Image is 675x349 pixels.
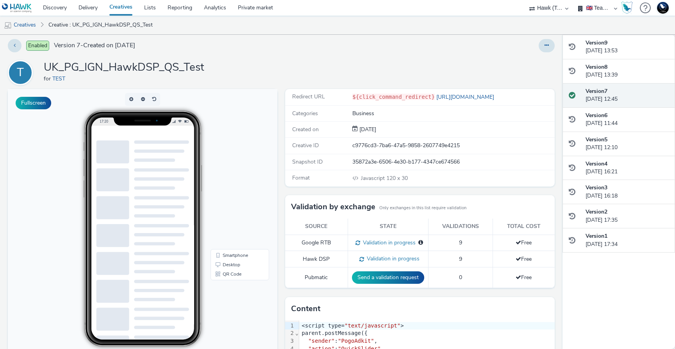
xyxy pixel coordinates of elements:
span: Redirect URL [292,93,325,100]
span: for [44,75,52,82]
span: Free [516,274,532,281]
strong: Version 5 [586,136,607,143]
strong: Version 4 [586,160,607,167]
div: [DATE] 12:45 [586,87,669,103]
div: 1 [285,322,295,330]
span: "text/javascript" [345,322,400,329]
code: ${click_command_redirect} [352,94,435,100]
h1: UK_PG_IGN_HawkDSP_QS_Test [44,60,204,75]
button: Fullscreen [16,97,51,109]
strong: Version 6 [586,112,607,119]
button: Send a validation request [352,271,424,284]
strong: Version 9 [586,39,607,46]
small: Only exchanges in this list require validation [379,205,466,211]
span: Fold line [295,330,299,336]
span: Categories [292,110,318,117]
th: Validations [428,219,493,235]
span: Javascript [361,174,386,182]
td: Hawk DSP [285,251,348,267]
span: Free [516,255,532,263]
span: 17:20 [92,30,100,34]
strong: Version 8 [586,63,607,71]
th: State [348,219,428,235]
li: Smartphone [204,162,260,171]
div: T [17,62,24,84]
a: TEST [52,75,68,82]
div: [DATE] 13:53 [586,39,669,55]
span: QR Code [215,183,234,187]
span: "PogoAdkit" [338,338,374,344]
div: c9776cd3-7ba6-47a5-9858-2607749e4215 [352,142,554,150]
div: [DATE] 17:34 [586,232,669,248]
div: [DATE] 16:21 [586,160,669,176]
h3: Content [291,303,320,315]
a: [URL][DOMAIN_NAME] [435,93,497,101]
span: Created on [292,126,319,133]
span: Enabled [26,41,49,51]
a: T [8,69,36,76]
strong: Version 1 [586,232,607,240]
span: Validation in progress [360,239,416,246]
a: Hawk Academy [621,2,636,14]
div: [DATE] 11:44 [586,112,669,128]
td: Pubmatic [285,267,348,288]
span: 120 x 30 [360,174,408,182]
span: Validation in progress [364,255,420,262]
span: 9 [459,255,462,263]
div: Business [352,110,554,118]
img: mobile [4,21,12,29]
span: Desktop [215,173,232,178]
img: undefined Logo [2,3,32,13]
td: Google RTB [285,235,348,251]
span: 9 [459,239,462,246]
div: [DATE] 16:18 [586,184,669,200]
div: Creation 25 June 2025, 17:34 [358,126,376,134]
span: Smartphone [215,164,240,169]
h3: Validation by exchange [291,201,375,213]
img: Hawk Academy [621,2,633,14]
span: Version 7 - Created on [DATE] [54,41,135,50]
div: [DATE] 13:39 [586,63,669,79]
div: [DATE] 12:10 [586,136,669,152]
strong: Version 7 [586,87,607,95]
div: 3 [285,337,295,345]
a: Creative : UK_PG_IGN_HawkDSP_QS_Test [45,16,157,34]
strong: Version 2 [586,208,607,215]
span: Snapshot ID [292,158,323,166]
div: [DATE] 17:35 [586,208,669,224]
div: 35872a3e-6506-4e30-b177-4347ce674566 [352,158,554,166]
span: Format [292,174,310,182]
span: [DATE] [358,126,376,133]
img: Support Hawk [657,2,669,14]
th: Total cost [493,219,555,235]
li: QR Code [204,180,260,190]
span: 0 [459,274,462,281]
strong: Version 3 [586,184,607,191]
div: : , [299,337,555,345]
th: Source [285,219,348,235]
span: "sender" [308,338,334,344]
span: Free [516,239,532,246]
div: parent.postMessage({ [299,329,555,337]
div: <script type= > [299,322,555,330]
li: Desktop [204,171,260,180]
span: Creative ID [292,142,319,149]
div: 2 [285,329,295,337]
